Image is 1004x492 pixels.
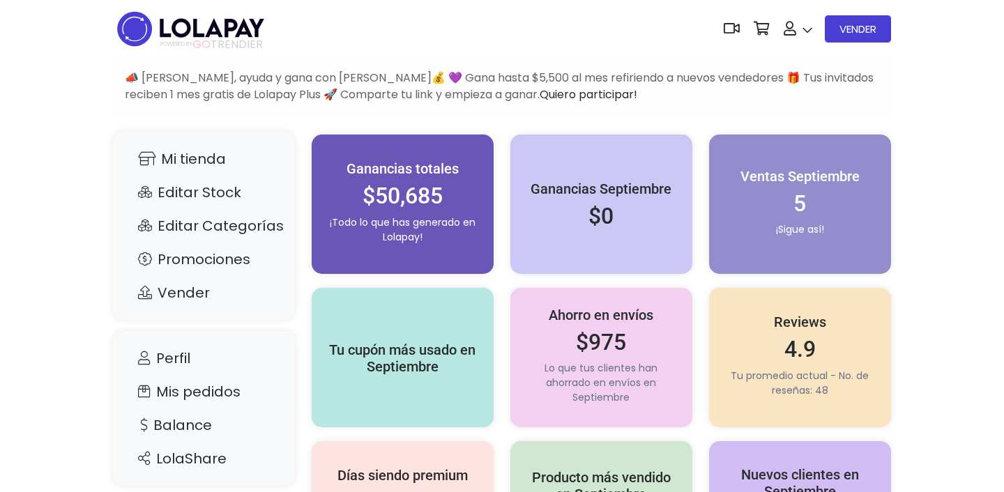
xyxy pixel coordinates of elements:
span: TRENDIER [160,38,263,51]
h5: Tu cupón más usado en Septiembre [326,341,480,375]
a: VENDER [825,15,891,43]
a: Mis pedidos [127,378,281,405]
p: ¡Sigue así! [723,222,877,237]
a: Editar Stock [127,179,281,206]
h2: $975 [524,329,678,355]
span: POWERED BY [160,40,192,48]
a: Balance [127,412,281,438]
h5: Ganancias Septiembre [524,180,678,197]
h5: Días siendo premium [326,467,480,484]
h2: $0 [524,203,678,229]
img: logo [113,7,268,51]
h2: $50,685 [326,183,480,209]
h5: Reviews [723,314,877,330]
p: ¡Todo lo que has generado en Lolapay! [326,215,480,245]
a: Vender [127,279,281,306]
a: Mi tienda [127,146,281,172]
a: Perfil [127,345,281,371]
h5: Ahorro en envíos [524,307,678,323]
span: 📣 [PERSON_NAME], ayuda y gana con [PERSON_NAME]💰 💜 Gana hasta $5,500 al mes refiriendo a nuevos v... [125,70,874,102]
h5: Ganancias totales [326,160,480,177]
p: Lo que tus clientes han ahorrado en envíos en Septiembre [524,361,678,405]
h5: Ventas Septiembre [723,168,877,185]
h2: 4.9 [723,336,877,362]
a: Promociones [127,246,281,272]
p: Tu promedio actual - No. de reseñas: 48 [723,369,877,398]
span: GO [192,36,211,52]
a: Quiero participar! [540,86,637,102]
a: Editar Categorías [127,213,281,239]
h2: 5 [723,190,877,217]
a: LolaShare [127,445,281,472]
